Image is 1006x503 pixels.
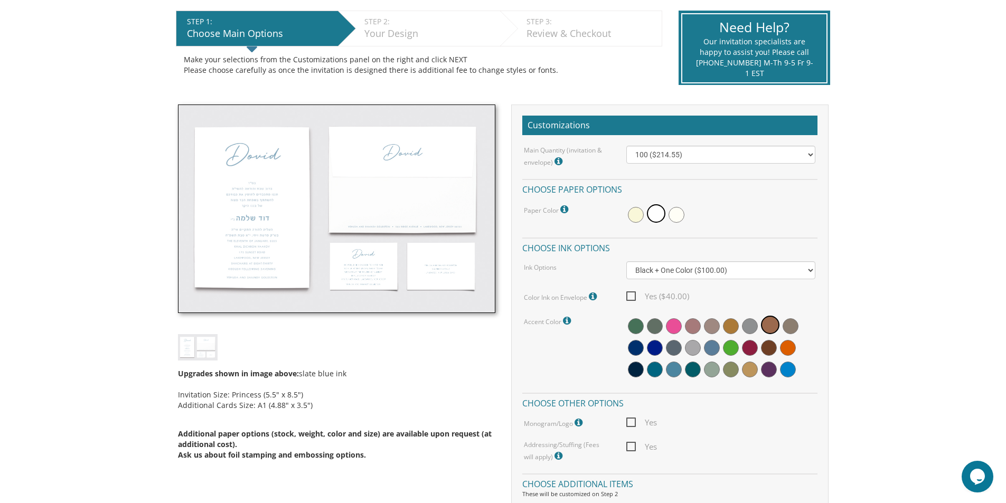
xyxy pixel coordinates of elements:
[178,368,299,378] span: Upgrades shown in image above:
[522,473,817,492] h4: Choose additional items
[178,450,366,460] span: Ask us about foil stamping and embossing options.
[364,27,495,41] div: Your Design
[524,263,557,272] label: Ink Options
[524,146,610,168] label: Main Quantity (invitation & envelope)
[184,54,654,75] div: Make your selections from the Customizations panel on the right and click NEXT Please choose care...
[695,36,813,79] div: Our invitation specialists are happy to assist you! Please call [PHONE_NUMBER] M-Th 9-5 Fr 9-1 EST
[524,416,585,430] label: Monogram/Logo
[187,27,333,41] div: Choose Main Options
[364,16,495,27] div: STEP 2:
[524,440,610,463] label: Addressing/Stuffing (Fees will apply)
[522,490,817,498] div: These will be customized on Step 2
[962,461,995,492] iframe: chat widget
[522,179,817,197] h4: Choose paper options
[626,416,657,429] span: Yes
[522,238,817,256] h4: Choose ink options
[524,314,573,328] label: Accent Color
[695,18,813,37] div: Need Help?
[178,429,492,449] span: Additional paper options (stock, weight, color and size) are available upon request (at additiona...
[178,105,495,314] img: bminv-thumb-1.jpg
[626,290,689,303] span: Yes ($40.00)
[522,393,817,411] h4: Choose other options
[626,440,657,453] span: Yes
[524,203,571,216] label: Paper Color
[522,116,817,136] h2: Customizations
[526,27,656,41] div: Review & Checkout
[526,16,656,27] div: STEP 3:
[178,334,218,360] img: bminv-thumb-1.jpg
[178,360,495,478] div: slate blue ink Invitation Size: Princess (5.5" x 8.5") Additional Cards Size: A1 (4.88" x 3.5")
[187,16,333,27] div: STEP 1:
[524,290,599,303] label: Color Ink on Envelope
